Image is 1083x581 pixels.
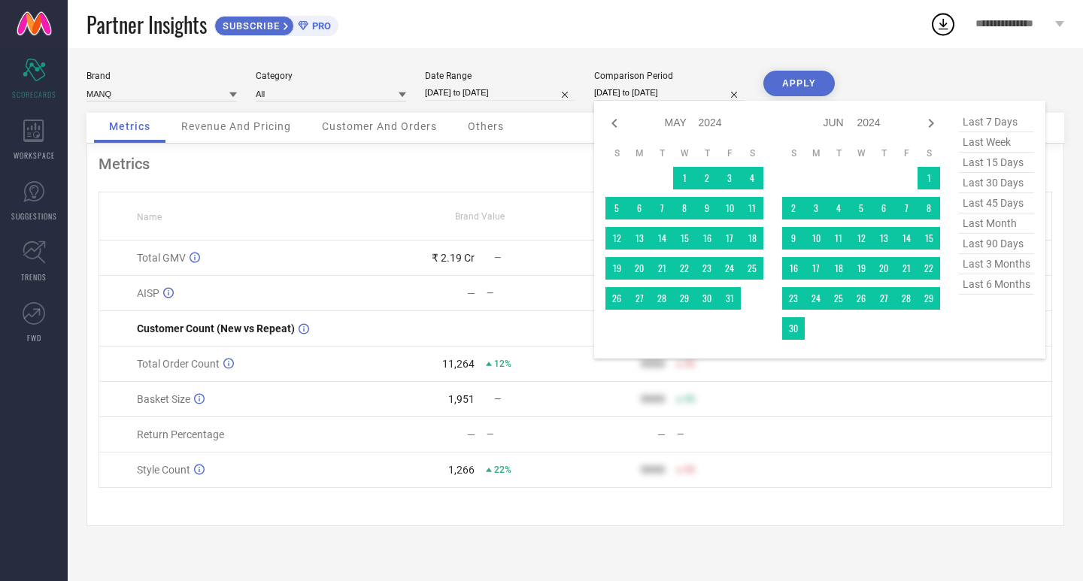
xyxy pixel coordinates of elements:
[673,257,696,280] td: Wed May 22 2024
[959,153,1034,173] span: last 15 days
[137,212,162,222] span: Name
[628,227,651,250] td: Mon May 13 2024
[651,147,673,159] th: Tuesday
[673,167,696,189] td: Wed May 01 2024
[684,464,695,475] span: 50
[467,287,475,299] div: —
[432,252,475,264] div: ₹ 2.19 Cr
[487,288,575,298] div: —
[137,358,220,370] span: Total Order Count
[718,257,741,280] td: Fri May 24 2024
[895,147,918,159] th: Friday
[895,257,918,280] td: Fri Jun 21 2024
[805,257,827,280] td: Mon Jun 17 2024
[109,120,150,132] span: Metrics
[137,464,190,476] span: Style Count
[805,287,827,310] td: Mon Jun 24 2024
[741,167,763,189] td: Sat May 04 2024
[684,359,695,369] span: 50
[918,167,940,189] td: Sat Jun 01 2024
[872,257,895,280] td: Thu Jun 20 2024
[494,253,501,263] span: —
[181,120,291,132] span: Revenue And Pricing
[741,197,763,219] td: Sat May 11 2024
[741,147,763,159] th: Saturday
[448,464,475,476] div: 1,266
[959,173,1034,193] span: last 30 days
[959,193,1034,213] span: last 45 days
[922,114,940,132] div: Next month
[959,213,1034,234] span: last month
[827,257,850,280] td: Tue Jun 18 2024
[605,147,628,159] th: Sunday
[763,71,835,96] button: APPLY
[696,227,718,250] td: Thu May 16 2024
[628,287,651,310] td: Mon May 27 2024
[696,147,718,159] th: Thursday
[651,287,673,310] td: Tue May 28 2024
[959,234,1034,254] span: last 90 days
[718,227,741,250] td: Fri May 17 2024
[959,254,1034,274] span: last 3 months
[872,227,895,250] td: Thu Jun 13 2024
[872,147,895,159] th: Thursday
[641,358,665,370] div: 9999
[782,317,805,340] td: Sun Jun 30 2024
[651,197,673,219] td: Tue May 07 2024
[718,287,741,310] td: Fri May 31 2024
[628,257,651,280] td: Mon May 20 2024
[86,9,207,40] span: Partner Insights
[641,464,665,476] div: 9999
[782,197,805,219] td: Sun Jun 02 2024
[895,227,918,250] td: Fri Jun 14 2024
[850,287,872,310] td: Wed Jun 26 2024
[628,197,651,219] td: Mon May 06 2024
[805,147,827,159] th: Monday
[448,393,475,405] div: 1,951
[696,197,718,219] td: Thu May 09 2024
[14,150,55,161] span: WORKSPACE
[696,257,718,280] td: Thu May 23 2024
[605,114,623,132] div: Previous month
[594,85,745,101] input: Select comparison period
[641,393,665,405] div: 9999
[782,287,805,310] td: Sun Jun 23 2024
[850,197,872,219] td: Wed Jun 05 2024
[215,20,284,32] span: SUBSCRIBE
[782,227,805,250] td: Sun Jun 09 2024
[455,211,505,222] span: Brand Value
[494,359,511,369] span: 12%
[214,12,338,36] a: SUBSCRIBEPRO
[651,227,673,250] td: Tue May 14 2024
[605,257,628,280] td: Sun May 19 2024
[918,257,940,280] td: Sat Jun 22 2024
[99,155,1052,173] div: Metrics
[605,287,628,310] td: Sun May 26 2024
[137,322,295,334] span: Customer Count (New vs Repeat)
[487,429,575,440] div: —
[137,252,186,264] span: Total GMV
[256,71,406,81] div: Category
[651,257,673,280] td: Tue May 21 2024
[805,197,827,219] td: Mon Jun 03 2024
[137,428,224,440] span: Return Percentage
[673,197,696,219] td: Wed May 08 2024
[605,197,628,219] td: Sun May 05 2024
[673,287,696,310] td: Wed May 29 2024
[677,429,765,440] div: —
[895,287,918,310] td: Fri Jun 28 2024
[137,393,190,405] span: Basket Size
[782,147,805,159] th: Sunday
[959,274,1034,295] span: last 6 months
[850,257,872,280] td: Wed Jun 19 2024
[872,197,895,219] td: Thu Jun 06 2024
[930,11,957,38] div: Open download list
[918,287,940,310] td: Sat Jun 29 2024
[467,428,475,440] div: —
[696,167,718,189] td: Thu May 02 2024
[805,227,827,250] td: Mon Jun 10 2024
[918,147,940,159] th: Saturday
[827,147,850,159] th: Tuesday
[918,197,940,219] td: Sat Jun 08 2024
[850,227,872,250] td: Wed Jun 12 2024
